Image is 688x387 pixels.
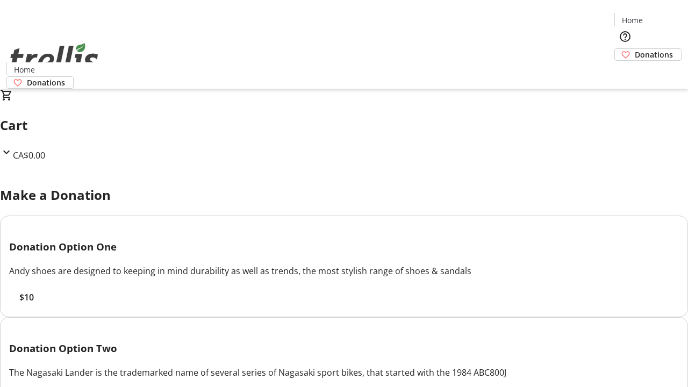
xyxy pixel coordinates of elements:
button: Help [614,26,636,47]
img: Orient E2E Organization fs8foMX7hG's Logo [6,31,102,85]
button: $10 [9,291,44,304]
h3: Donation Option Two [9,341,679,356]
a: Donations [614,48,682,61]
span: Home [622,15,643,26]
span: $10 [19,291,34,304]
span: CA$0.00 [13,149,45,161]
a: Home [7,64,41,75]
a: Donations [6,76,74,89]
div: The Nagasaki Lander is the trademarked name of several series of Nagasaki sport bikes, that start... [9,366,679,379]
a: Home [615,15,649,26]
h3: Donation Option One [9,239,679,254]
button: Cart [614,61,636,82]
span: Donations [635,49,673,60]
span: Donations [27,77,65,88]
span: Home [14,64,35,75]
div: Andy shoes are designed to keeping in mind durability as well as trends, the most stylish range o... [9,264,679,277]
